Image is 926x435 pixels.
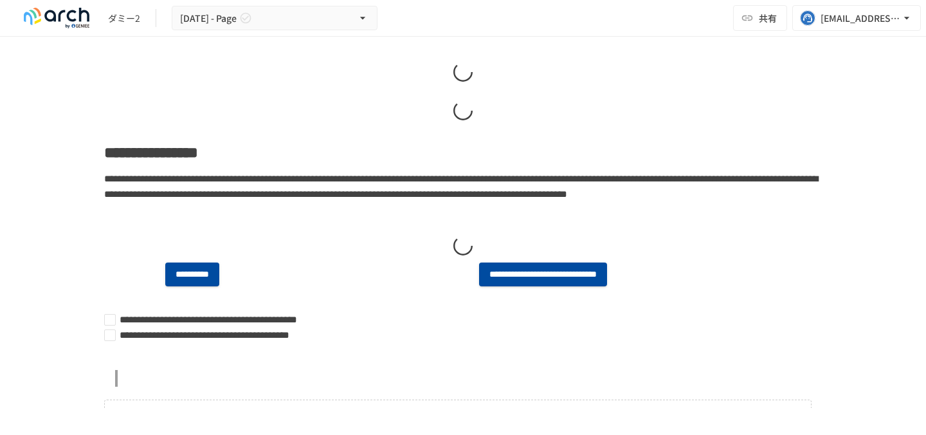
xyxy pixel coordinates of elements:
[108,12,140,25] div: ダミー2
[759,11,777,25] span: 共有
[180,10,237,26] span: [DATE] - Page
[172,6,377,31] button: [DATE] - Page
[15,8,98,28] img: logo-default@2x-9cf2c760.svg
[733,5,787,31] button: 共有
[792,5,921,31] button: [EMAIL_ADDRESS][DOMAIN_NAME]
[821,10,900,26] div: [EMAIL_ADDRESS][DOMAIN_NAME]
